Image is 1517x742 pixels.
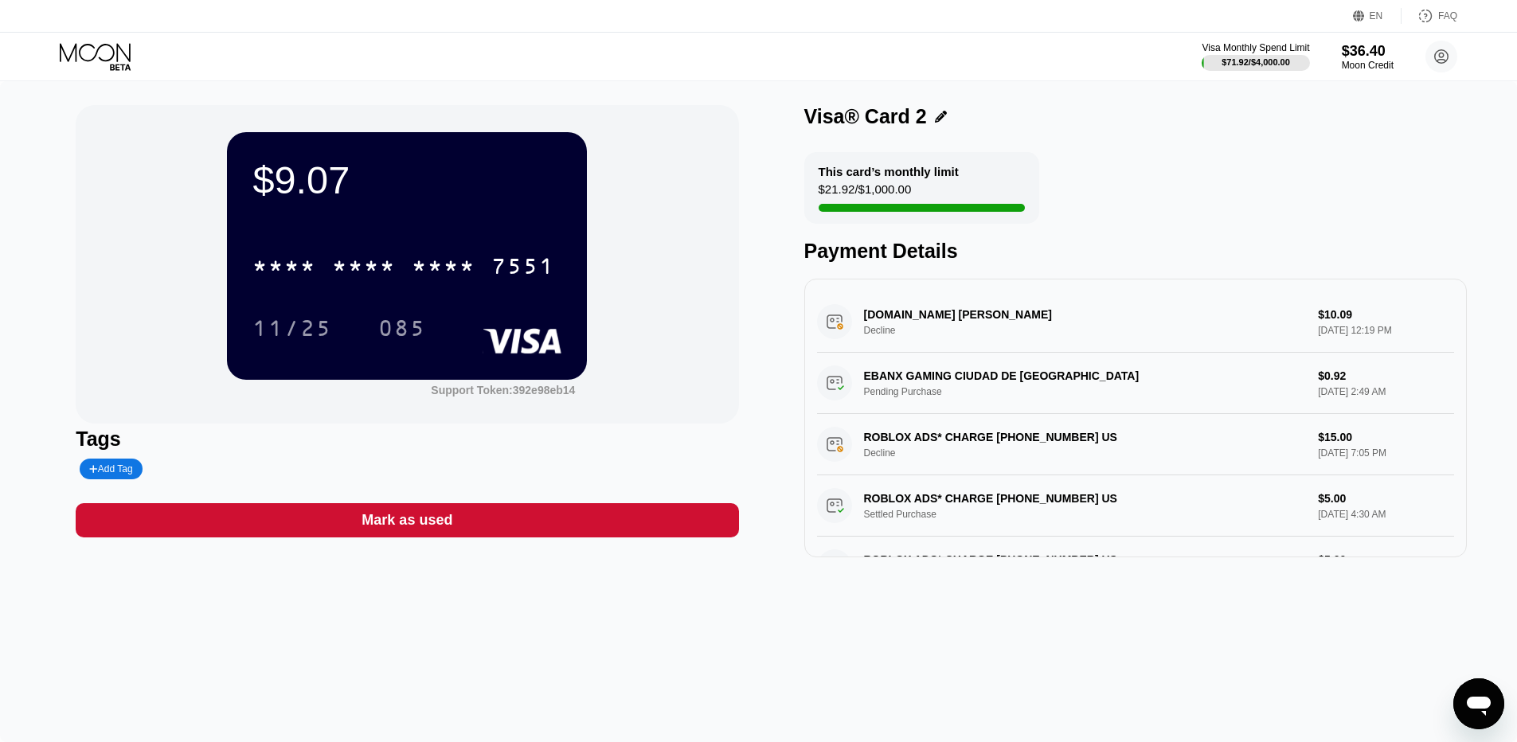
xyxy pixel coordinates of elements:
div: Support Token: 392e98eb14 [431,384,575,396]
div: Visa® Card 2 [804,105,927,128]
div: This card’s monthly limit [819,165,959,178]
div: $71.92 / $4,000.00 [1222,57,1290,67]
div: 085 [378,318,426,343]
div: $36.40Moon Credit [1342,43,1394,71]
div: Payment Details [804,240,1467,263]
div: FAQ [1438,10,1457,21]
div: Visa Monthly Spend Limit [1202,42,1309,53]
div: FAQ [1402,8,1457,24]
div: EN [1370,10,1383,21]
iframe: Кнопка, открывающая окно обмена сообщениями; идет разговор [1453,678,1504,729]
div: 11/25 [252,318,332,343]
div: Moon Credit [1342,60,1394,71]
div: Mark as used [362,511,452,529]
div: Tags [76,428,738,451]
div: Add Tag [89,463,132,474]
div: 11/25 [240,308,344,348]
div: $9.07 [252,158,561,202]
div: Support Token:392e98eb14 [431,384,575,396]
div: $36.40 [1342,43,1394,60]
div: Mark as used [76,503,738,537]
div: $21.92 / $1,000.00 [819,182,912,204]
div: Add Tag [80,459,142,479]
div: EN [1353,8,1402,24]
div: 7551 [491,256,555,281]
div: 085 [366,308,438,348]
div: Visa Monthly Spend Limit$71.92/$4,000.00 [1202,42,1309,71]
